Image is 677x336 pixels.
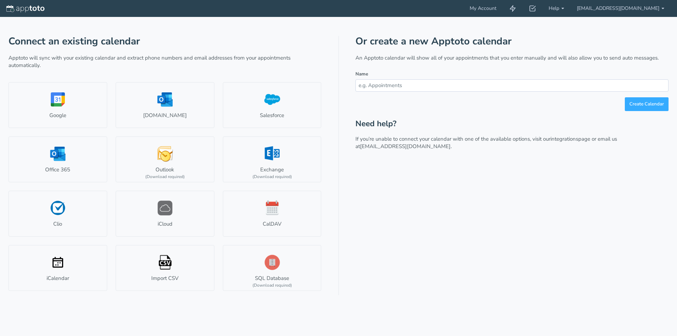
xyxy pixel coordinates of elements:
a: iCalendar [8,245,107,291]
a: Salesforce [223,82,322,128]
button: Create Calendar [625,97,669,111]
h1: Connect an existing calendar [8,36,322,47]
a: CalDAV [223,191,322,237]
img: logo-apptoto--white.svg [6,5,44,12]
div: (Download required) [252,282,292,288]
a: integrations [550,135,578,142]
a: iCloud [116,191,214,237]
h2: Need help? [355,120,669,128]
a: Outlook [116,136,214,182]
a: [EMAIL_ADDRESS][DOMAIN_NAME]. [360,143,452,150]
p: Apptoto will sync with your existing calendar and extract phone numbers and email addresses from ... [8,54,322,69]
a: Import CSV [116,245,214,291]
a: [DOMAIN_NAME] [116,82,214,128]
div: (Download required) [252,174,292,180]
a: Google [8,82,107,128]
input: e.g. Appointments [355,79,669,92]
a: Clio [8,191,107,237]
h1: Or create a new Apptoto calendar [355,36,669,47]
div: (Download required) [145,174,185,180]
p: If you’re unable to connect your calendar with one of the available options, visit our page or em... [355,135,669,151]
a: Exchange [223,136,322,182]
label: Name [355,71,368,78]
a: SQL Database [223,245,322,291]
p: An Apptoto calendar will show all of your appointments that you enter manually and will also allo... [355,54,669,62]
a: Office 365 [8,136,107,182]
